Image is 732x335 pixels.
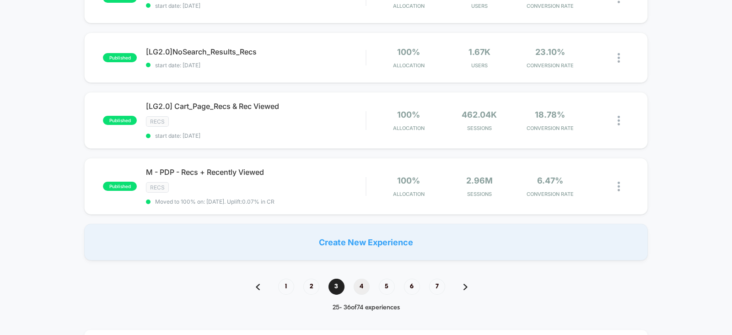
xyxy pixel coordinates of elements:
[146,47,366,56] span: [LG2.0]NoSearch_Results_Recs
[84,224,648,260] div: Create New Experience
[393,191,425,197] span: Allocation
[397,110,420,119] span: 100%
[535,110,565,119] span: 18.78%
[446,3,512,9] span: Users
[618,116,620,125] img: close
[393,3,425,9] span: Allocation
[517,3,583,9] span: CONVERSION RATE
[103,182,137,191] span: published
[462,110,497,119] span: 462.04k
[146,62,366,69] span: start date: [DATE]
[146,116,169,127] span: recs
[354,279,370,295] span: 4
[393,62,425,69] span: Allocation
[535,47,565,57] span: 23.10%
[618,182,620,191] img: close
[379,279,395,295] span: 5
[278,279,294,295] span: 1
[247,304,486,312] div: 25 - 36 of 74 experiences
[393,125,425,131] span: Allocation
[328,279,344,295] span: 3
[155,198,274,205] span: Moved to 100% on: [DATE] . Uplift: 0.07% in CR
[146,167,366,177] span: M - PDP - Recs + Recently Viewed
[146,2,366,9] span: start date: [DATE]
[404,279,420,295] span: 6
[468,47,490,57] span: 1.67k
[463,284,468,290] img: pagination forward
[517,191,583,197] span: CONVERSION RATE
[146,182,169,193] span: recs
[618,53,620,63] img: close
[517,62,583,69] span: CONVERSION RATE
[103,116,137,125] span: published
[537,176,563,185] span: 6.47%
[303,279,319,295] span: 2
[446,62,512,69] span: Users
[146,102,366,111] span: [LG2.0] Cart_Page_Recs & Rec Viewed
[446,191,512,197] span: Sessions
[446,125,512,131] span: Sessions
[256,284,260,290] img: pagination back
[103,53,137,62] span: published
[429,279,445,295] span: 7
[466,176,493,185] span: 2.96M
[397,47,420,57] span: 100%
[146,132,366,139] span: start date: [DATE]
[397,176,420,185] span: 100%
[517,125,583,131] span: CONVERSION RATE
